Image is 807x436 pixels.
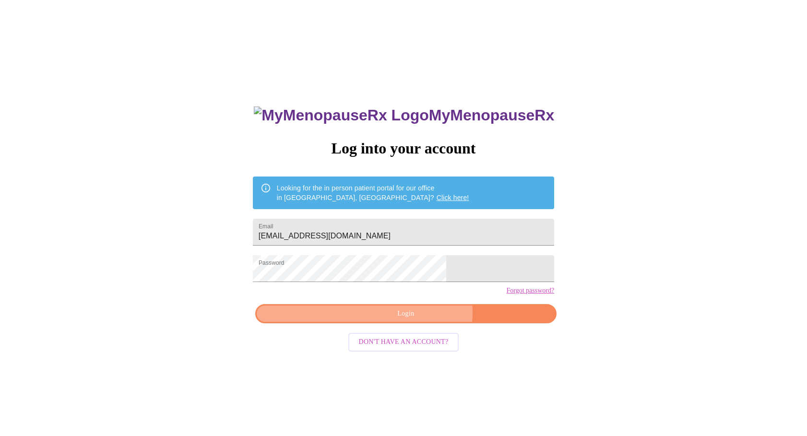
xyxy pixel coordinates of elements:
a: Forgot password? [506,287,554,295]
a: Click here! [437,194,469,201]
button: Login [255,304,557,324]
img: MyMenopauseRx Logo [254,106,428,124]
a: Don't have an account? [346,337,462,345]
span: Login [266,308,546,320]
h3: Log into your account [253,140,554,157]
div: Looking for the in person patient portal for our office in [GEOGRAPHIC_DATA], [GEOGRAPHIC_DATA]? [277,179,469,206]
button: Don't have an account? [348,333,459,352]
h3: MyMenopauseRx [254,106,554,124]
span: Don't have an account? [359,336,449,348]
